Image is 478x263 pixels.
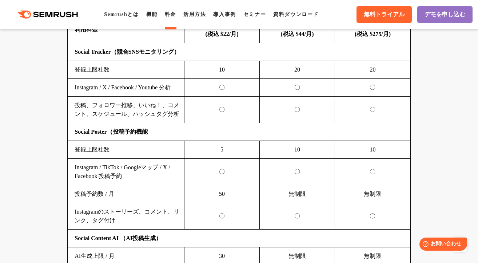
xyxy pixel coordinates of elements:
td: 無制限 [335,185,410,203]
span: デモを申し込む [425,11,465,19]
td: 〇 [335,159,410,185]
a: Semrushとは [104,12,139,17]
td: 〇 [184,203,259,230]
td: 〇 [260,79,335,97]
td: 登録上限社数 [68,141,184,159]
td: 20 [260,61,335,79]
a: 無料トライアル [356,6,412,23]
a: デモを申し込む [417,6,473,23]
td: 登録上限社数 [68,61,184,79]
td: 10 [184,61,259,79]
a: 活用方法 [183,12,206,17]
td: 〇 [260,97,335,123]
b: Social Tracker（競合SNSモニタリング） [75,49,180,55]
td: 無制限 [260,185,335,203]
td: 〇 [184,97,259,123]
a: 料金 [165,12,176,17]
a: 導入事例 [213,12,236,17]
span: 無料トライアル [364,11,405,19]
b: Social Content AI （AI投稿生成） [75,235,162,241]
td: Instagramのストーリーズ、コメント、リンク、タグ付け [68,203,184,230]
iframe: Help widget launcher [413,235,470,255]
td: Instagram / X / Facebook / Youtube 分析 [68,79,184,97]
td: 〇 [260,159,335,185]
b: Social Poster（投稿予約機能 [75,129,147,135]
td: 〇 [335,79,410,97]
td: 20 [335,61,410,79]
td: 〇 [335,97,410,123]
a: 資料ダウンロード [273,12,319,17]
td: 10 [260,141,335,159]
td: 〇 [184,79,259,97]
td: 10 [335,141,410,159]
td: 〇 [335,203,410,230]
td: 投稿、フォロワー推移、いいね！、コメント、スケジュール、ハッシュタグ分析 [68,97,184,123]
a: セミナー [243,12,266,17]
td: 〇 [184,159,259,185]
td: 〇 [260,203,335,230]
td: 投稿予約数 / 月 [68,185,184,203]
a: 機能 [146,12,158,17]
td: 50 [184,185,259,203]
td: 5 [184,141,259,159]
td: Instagram / TikTok / Googleマップ / X / Facebook 投稿予約 [68,159,184,185]
b: 利用料金 [75,27,98,33]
